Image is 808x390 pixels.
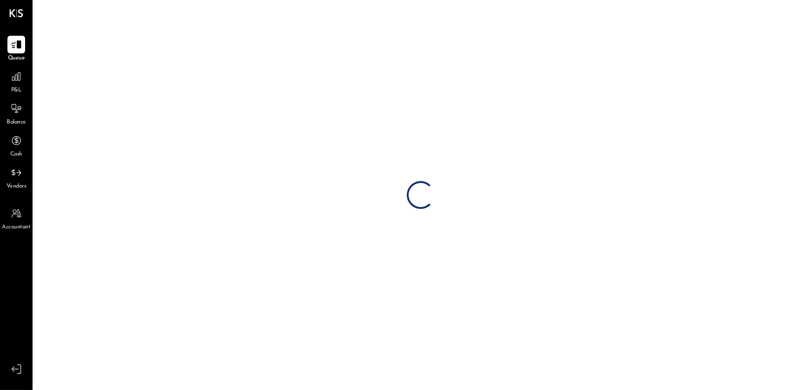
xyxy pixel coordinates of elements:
a: Cash [0,132,32,159]
a: Balance [0,100,32,127]
a: Queue [0,36,32,63]
span: Accountant [2,223,31,232]
span: Vendors [7,182,26,191]
span: Cash [10,150,22,159]
a: Accountant [0,205,32,232]
span: P&L [11,86,22,95]
a: Vendors [0,164,32,191]
a: P&L [0,68,32,95]
span: Queue [8,54,25,63]
span: Balance [7,118,26,127]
